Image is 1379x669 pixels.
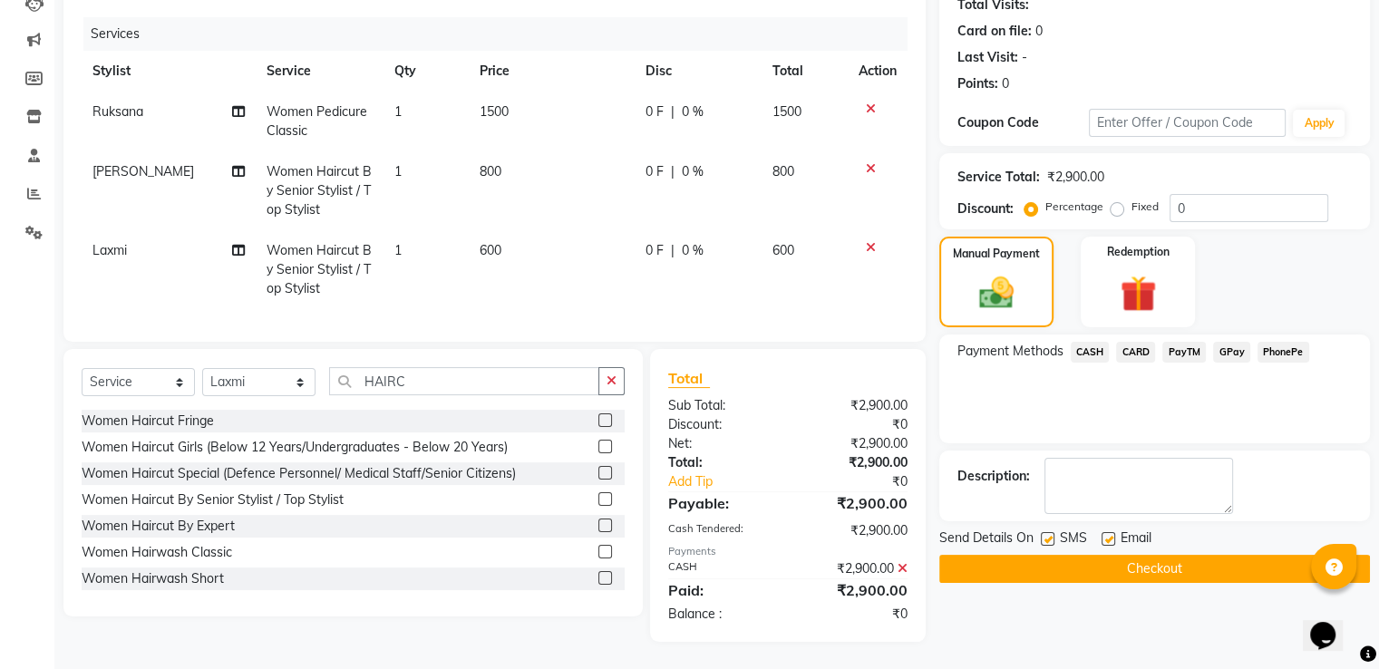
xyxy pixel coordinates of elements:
[655,605,788,624] div: Balance :
[957,48,1018,67] div: Last Visit:
[788,579,921,601] div: ₹2,900.00
[939,555,1370,583] button: Checkout
[1045,199,1103,215] label: Percentage
[957,113,1089,132] div: Coupon Code
[267,163,372,218] span: Women Haircut By Senior Stylist / Top Stylist
[82,490,344,509] div: Women Haircut By Senior Stylist / Top Stylist
[82,438,508,457] div: Women Haircut Girls (Below 12 Years/Undergraduates - Below 20 Years)
[1035,22,1043,41] div: 0
[1060,528,1087,551] span: SMS
[82,464,516,483] div: Women Haircut Special (Defence Personnel/ Medical Staff/Senior Citizens)
[1107,244,1170,260] label: Redemption
[256,51,384,92] th: Service
[82,543,232,562] div: Women Hairwash Classic
[957,342,1063,361] span: Payment Methods
[668,369,710,388] span: Total
[480,242,501,258] span: 600
[480,103,509,120] span: 1500
[1131,199,1159,215] label: Fixed
[788,434,921,453] div: ₹2,900.00
[957,199,1014,218] div: Discount:
[953,246,1040,262] label: Manual Payment
[1116,342,1155,363] span: CARD
[267,242,372,296] span: Women Haircut By Senior Stylist / Top Stylist
[1022,48,1027,67] div: -
[82,412,214,431] div: Women Haircut Fringe
[655,396,788,415] div: Sub Total:
[939,528,1034,551] span: Send Details On
[1109,271,1168,316] img: _gift.svg
[1089,109,1287,137] input: Enter Offer / Coupon Code
[671,102,675,121] span: |
[394,242,402,258] span: 1
[92,163,194,179] span: [PERSON_NAME]
[469,51,635,92] th: Price
[1002,74,1009,93] div: 0
[646,162,664,181] span: 0 F
[1121,528,1151,551] span: Email
[668,544,908,559] div: Payments
[655,559,788,578] div: CASH
[682,102,704,121] span: 0 %
[92,242,127,258] span: Laxmi
[384,51,469,92] th: Qty
[788,396,921,415] div: ₹2,900.00
[92,103,143,120] span: Ruksana
[655,492,788,514] div: Payable:
[394,163,402,179] span: 1
[1258,342,1309,363] span: PhonePe
[655,472,810,491] a: Add Tip
[788,605,921,624] div: ₹0
[957,168,1040,187] div: Service Total:
[655,453,788,472] div: Total:
[329,367,599,395] input: Search or Scan
[1213,342,1250,363] span: GPay
[788,415,921,434] div: ₹0
[772,242,794,258] span: 600
[788,521,921,540] div: ₹2,900.00
[957,467,1030,486] div: Description:
[82,569,224,588] div: Women Hairwash Short
[682,241,704,260] span: 0 %
[788,492,921,514] div: ₹2,900.00
[83,17,921,51] div: Services
[655,415,788,434] div: Discount:
[848,51,908,92] th: Action
[957,74,998,93] div: Points:
[82,51,256,92] th: Stylist
[655,579,788,601] div: Paid:
[646,241,664,260] span: 0 F
[968,273,1025,313] img: _cash.svg
[1293,110,1345,137] button: Apply
[635,51,762,92] th: Disc
[1071,342,1110,363] span: CASH
[957,22,1032,41] div: Card on file:
[480,163,501,179] span: 800
[1047,168,1104,187] div: ₹2,900.00
[772,163,794,179] span: 800
[762,51,848,92] th: Total
[1162,342,1206,363] span: PayTM
[646,102,664,121] span: 0 F
[788,559,921,578] div: ₹2,900.00
[671,241,675,260] span: |
[82,517,235,536] div: Women Haircut By Expert
[788,453,921,472] div: ₹2,900.00
[655,521,788,540] div: Cash Tendered:
[682,162,704,181] span: 0 %
[810,472,920,491] div: ₹0
[655,434,788,453] div: Net:
[671,162,675,181] span: |
[772,103,801,120] span: 1500
[1303,596,1361,651] iframe: chat widget
[267,103,367,139] span: Women Pedicure Classic
[394,103,402,120] span: 1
